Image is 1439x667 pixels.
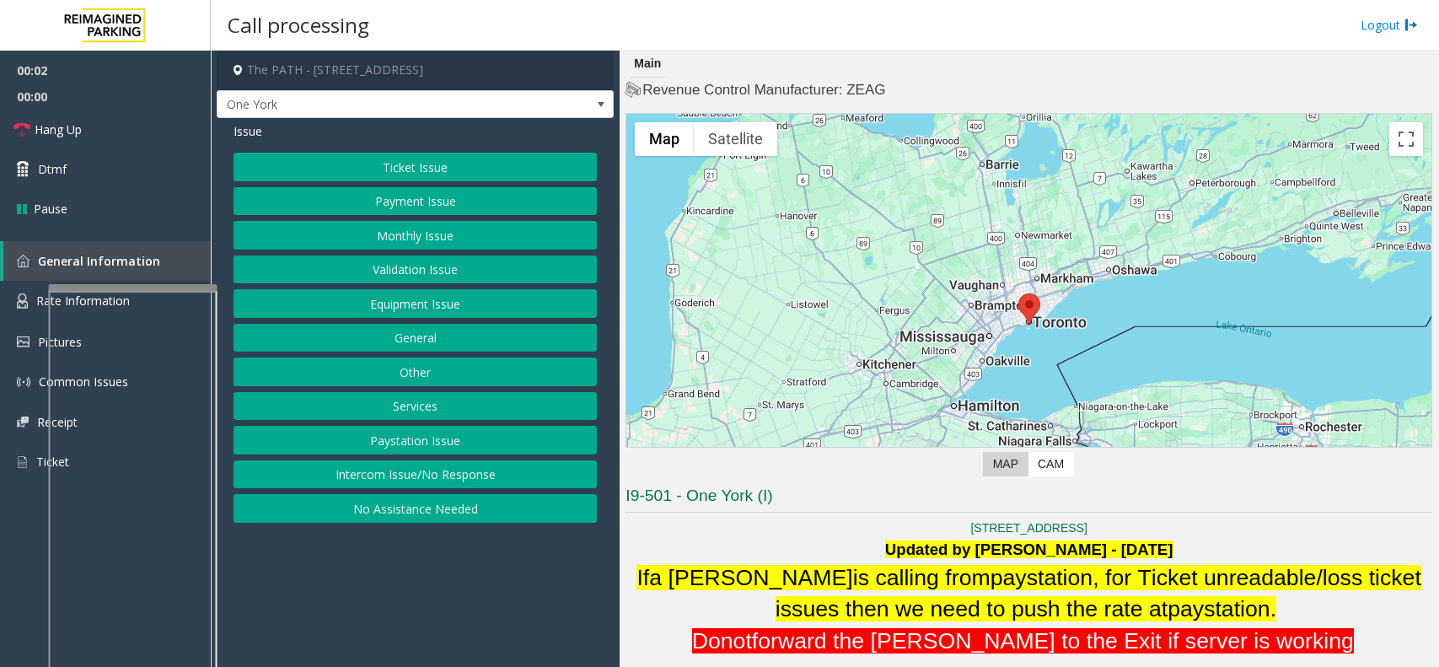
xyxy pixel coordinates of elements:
img: 'icon' [17,336,30,347]
h3: Call processing [219,4,378,46]
b: Updated by [PERSON_NAME] - [DATE] [885,541,1173,558]
label: CAM [1028,452,1074,476]
img: logout [1404,16,1418,34]
button: Show satellite imagery [694,122,777,156]
span: pay [991,565,1027,590]
span: Rate Information [36,293,130,309]
span: Ticket [36,454,69,470]
a: Logout [1361,16,1418,34]
span: Do [692,628,721,654]
span: If [636,565,649,590]
button: General [234,324,597,352]
a: General Information [3,241,211,281]
img: 'icon' [17,255,30,267]
button: Intercom Issue/No Response [234,460,597,489]
span: Issue [234,122,262,140]
img: 'icon' [17,375,30,389]
span: . [1270,596,1276,621]
button: Payment Issue [234,187,597,216]
button: Services [234,392,597,421]
button: Show street map [635,122,694,156]
button: Validation Issue [234,256,597,284]
span: Receipt [37,414,78,430]
a: [STREET_ADDRESS] [970,521,1087,535]
button: Ticket Issue [234,153,597,181]
span: pay [1168,596,1204,621]
button: Monthly Issue [234,221,597,250]
span: n [721,628,733,654]
button: Paystation Issue [234,426,597,455]
button: No Assistance Needed [234,494,597,523]
span: station [1204,596,1270,621]
span: station, for Ticket unreadable/loss ticket issues then we need to push the rate at [776,565,1421,621]
span: Pause [34,200,67,218]
button: Other [234,358,597,386]
h3: I9-501 - One York (I) [626,485,1432,513]
button: Equipment Issue [234,289,597,318]
span: Dtmf [38,160,67,178]
h4: Revenue Control Manufacturer: ZEAG [626,80,1432,100]
span: forward [752,628,827,654]
span: One York [217,91,534,118]
span: ot [733,628,752,654]
span: Hang Up [35,121,82,138]
span: General Information [38,253,160,269]
img: 'icon' [17,455,28,470]
div: The PATH - One York Street, Toronto, ON [1018,293,1040,325]
label: Map [983,452,1028,476]
img: 'icon' [17,293,28,309]
span: the [PERSON_NAME] to the Exit if server is working [833,628,1354,654]
span: a [PERSON_NAME] [649,565,852,590]
button: Toggle fullscreen view [1389,122,1423,156]
span: Pictures [38,334,82,350]
div: Main [630,51,665,78]
h4: The PATH - [STREET_ADDRESS] [217,51,614,90]
span: is calling from [853,565,991,590]
span: Common Issues [39,374,128,390]
img: 'icon' [17,417,29,428]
